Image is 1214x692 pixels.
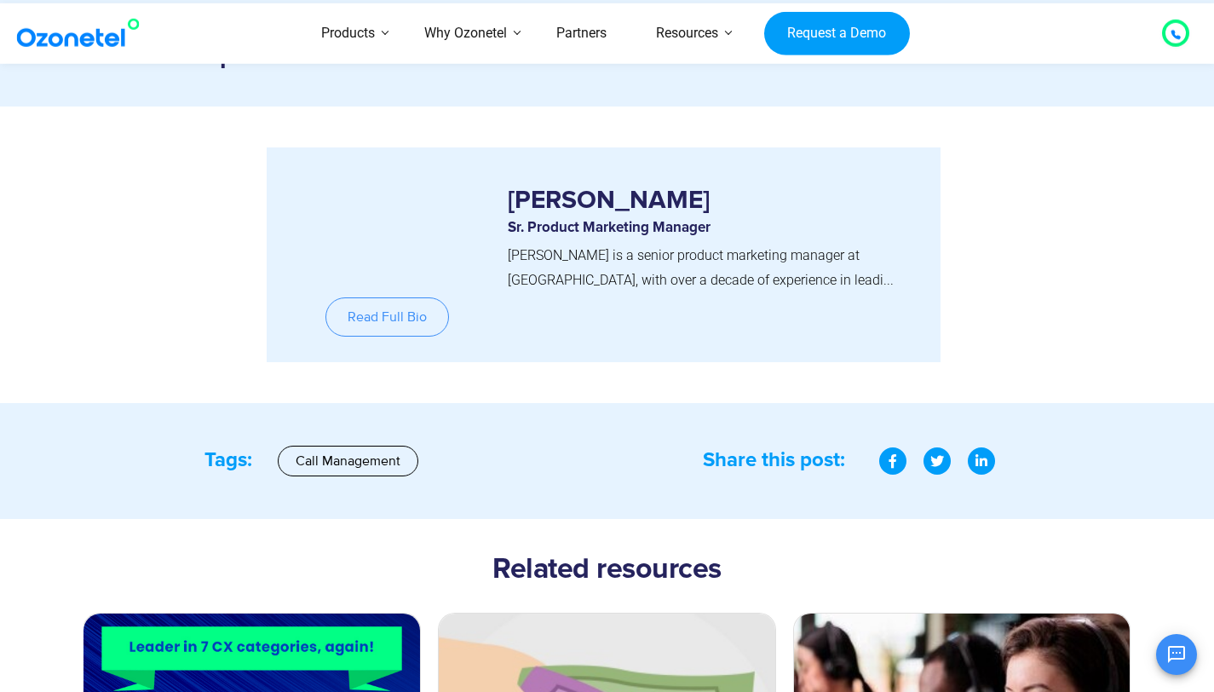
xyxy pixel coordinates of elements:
span: Read Full Bio [348,310,427,324]
a: Request a Demo [764,11,910,55]
h3: [PERSON_NAME] [508,173,915,211]
h2: Related resources [83,553,1131,587]
a: Products [296,3,400,64]
a: Why Ozonetel [400,3,532,64]
a: Read Full Bio [325,297,449,337]
h3: Tags: [204,447,252,474]
p: [PERSON_NAME] is a senior product marketing manager at [GEOGRAPHIC_DATA], with over a decade of e... [508,244,915,293]
a: Call Management [278,446,418,476]
a: Resources [631,3,743,64]
button: Open chat [1156,634,1197,675]
h6: Sr. Product Marketing Manager [508,220,915,237]
h3: Share this post: [703,447,845,474]
a: Partners [532,3,631,64]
